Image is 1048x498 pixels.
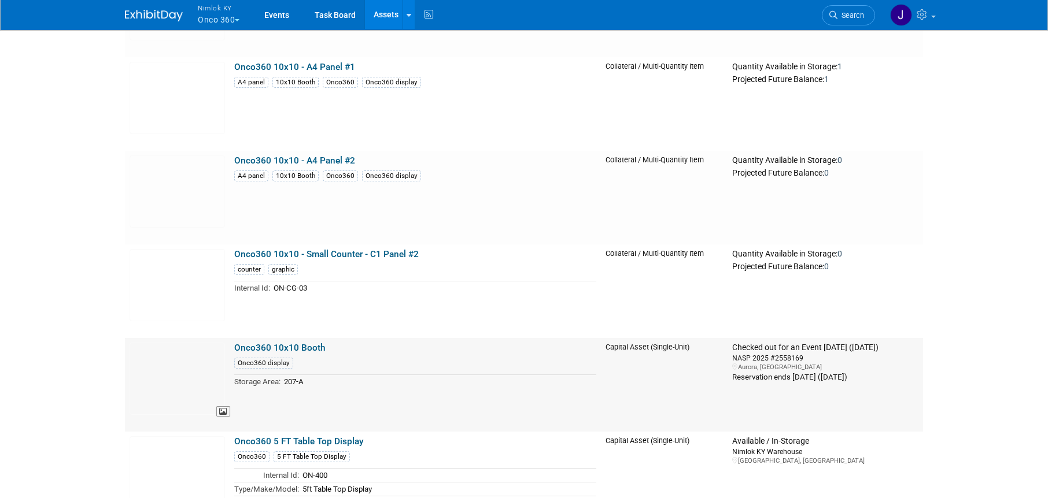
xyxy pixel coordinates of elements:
[601,57,728,151] td: Collateral / Multi-Quantity Item
[601,151,728,244] td: Collateral / Multi-Quantity Item
[824,168,829,177] span: 0
[234,249,419,259] a: Onco360 10x10 - Small Counter - C1 Panel #2
[234,436,364,447] a: Onco360 5 FT Table Top Display
[234,469,299,482] td: Internal Id:
[732,447,918,456] div: Nimlok KY Warehouse
[234,77,268,88] div: A4 panel
[732,155,918,166] div: Quantity Available in Storage:
[234,281,270,295] td: Internal Id:
[732,259,918,272] div: Projected Future Balance:
[837,155,842,165] span: 0
[824,262,829,271] span: 0
[268,264,298,275] div: graphic
[732,343,918,353] div: Checked out for an Event [DATE] ([DATE])
[732,72,918,85] div: Projected Future Balance:
[362,77,421,88] div: Onco360 display
[234,451,270,462] div: Onco360
[234,343,326,353] a: Onco360 10x10 Booth
[323,170,358,181] div: Onco360
[732,456,918,465] div: [GEOGRAPHIC_DATA], [GEOGRAPHIC_DATA]
[125,10,183,21] img: ExhibitDay
[732,62,918,72] div: Quantity Available in Storage:
[824,75,829,84] span: 1
[234,170,268,181] div: A4 panel
[272,170,319,181] div: 10x10 Booth
[281,375,596,388] td: 207-A
[732,166,918,179] div: Projected Future Balance:
[198,2,239,14] span: Nimlok KY
[822,5,875,25] a: Search
[234,155,355,166] a: Onco360 10x10 - A4 Panel #2
[234,264,264,275] div: counter
[234,62,355,72] a: Onco360 10x10 - A4 Panel #1
[732,353,918,363] div: NASP 2025 #2558169
[234,377,281,386] span: Storage Area:
[837,11,864,20] span: Search
[837,62,842,71] span: 1
[274,451,350,462] div: 5 FT Table Top Display
[362,170,421,181] div: Onco360 display
[601,244,728,338] td: Collateral / Multi-Quantity Item
[299,482,596,496] td: 5ft Table Top Display
[270,281,596,295] td: ON-CG-03
[216,406,230,417] span: View Asset Image
[601,338,728,432] td: Capital Asset (Single-Unit)
[732,371,918,382] div: Reservation ends [DATE] ([DATE])
[732,249,918,259] div: Quantity Available in Storage:
[272,77,319,88] div: 10x10 Booth
[234,358,293,369] div: Onco360 display
[732,436,918,447] div: Available / In-Storage
[837,249,842,258] span: 0
[234,482,299,496] td: Type/Make/Model:
[299,469,596,482] td: ON-400
[323,77,358,88] div: Onco360
[732,363,918,371] div: Aurora, [GEOGRAPHIC_DATA]
[890,4,912,26] img: Jamie Dunn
